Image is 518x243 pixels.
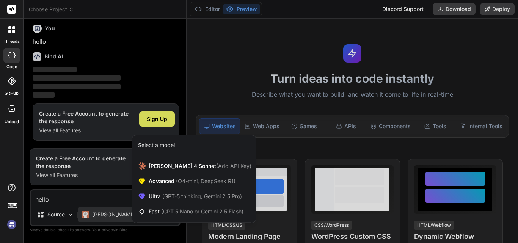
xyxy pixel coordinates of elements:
span: (GPT-5 thinking, Gemini 2.5 Pro) [161,193,242,199]
span: (O4-mini, DeepSeek R1) [174,178,235,184]
label: Upload [5,119,19,125]
div: Select a model [138,141,175,149]
img: signin [5,218,18,231]
span: (GPT 5 Nano or Gemini 2.5 Flash) [161,208,243,215]
label: GitHub [5,90,19,97]
span: (Add API Key) [216,163,251,169]
span: Fast [149,208,243,215]
span: [PERSON_NAME] 4 Sonnet [149,162,251,170]
label: threads [3,38,20,45]
span: Ultra [149,193,242,200]
span: Advanced [149,177,235,185]
label: code [6,64,17,70]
